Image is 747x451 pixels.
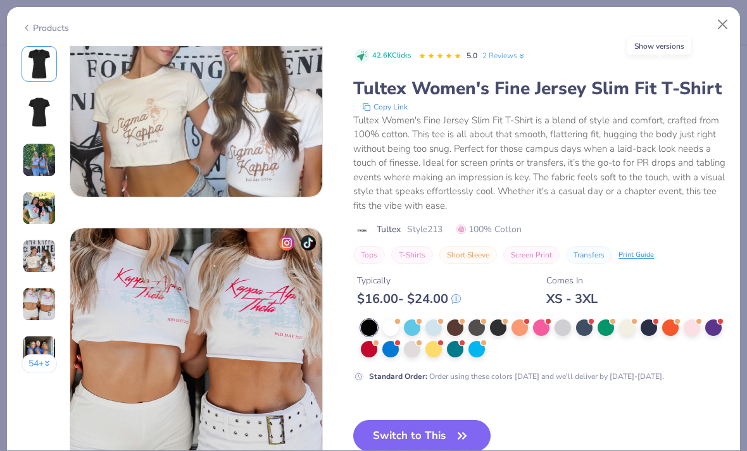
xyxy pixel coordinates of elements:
button: copy to clipboard [358,101,411,113]
div: Order using these colors [DATE] and we'll deliver by [DATE]-[DATE]. [369,371,664,382]
span: 100% Cotton [456,223,522,236]
button: Tops [353,246,385,264]
span: 42.6K Clicks [372,51,411,61]
div: Show versions [627,37,691,55]
img: User generated content [22,239,56,273]
button: T-Shirts [391,246,433,264]
span: Tultex [377,223,401,236]
img: User generated content [22,287,56,321]
div: Products [22,22,69,35]
span: 5.0 [467,51,477,61]
span: Style 213 [407,223,443,236]
img: User generated content [22,335,56,369]
img: tiktok-icon.png [301,235,316,250]
img: User generated content [22,191,56,225]
button: Close [711,13,735,37]
img: brand logo [353,225,370,235]
div: $ 16.00 - $ 24.00 [357,291,461,307]
div: 5.0 Stars [418,46,461,66]
img: Back [24,97,54,127]
div: Comes In [546,274,598,287]
div: Tultex Women's Fine Jersey Slim Fit T-Shirt is a blend of style and comfort, crafted from 100% co... [353,113,725,213]
a: 2 Reviews [482,50,526,61]
div: Tultex Women's Fine Jersey Slim Fit T-Shirt [353,77,725,101]
div: Print Guide [618,250,654,261]
img: User generated content [22,143,56,177]
img: insta-icon.png [279,235,294,250]
button: 54+ [22,354,58,373]
img: Front [24,49,54,79]
button: Transfers [566,246,612,264]
div: XS - 3XL [546,291,598,307]
button: Screen Print [503,246,560,264]
strong: Standard Order : [369,371,427,381]
button: Short Sleeve [439,246,497,264]
div: Typically [357,274,461,287]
